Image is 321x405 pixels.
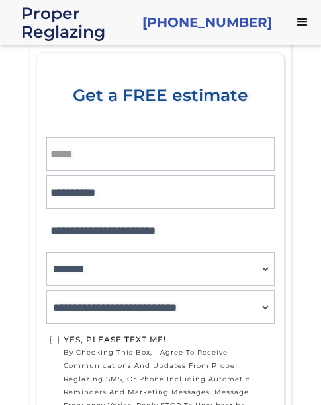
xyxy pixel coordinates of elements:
[50,86,271,141] div: Get a FREE estimate
[142,13,272,32] a: [PHONE_NUMBER]
[21,4,132,41] a: home
[21,4,132,41] div: Proper Reglazing
[64,333,271,346] div: Yes, Please text me!
[50,336,59,344] input: Yes, Please text me!by checking this box, I agree to receive communications and updates from Prop...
